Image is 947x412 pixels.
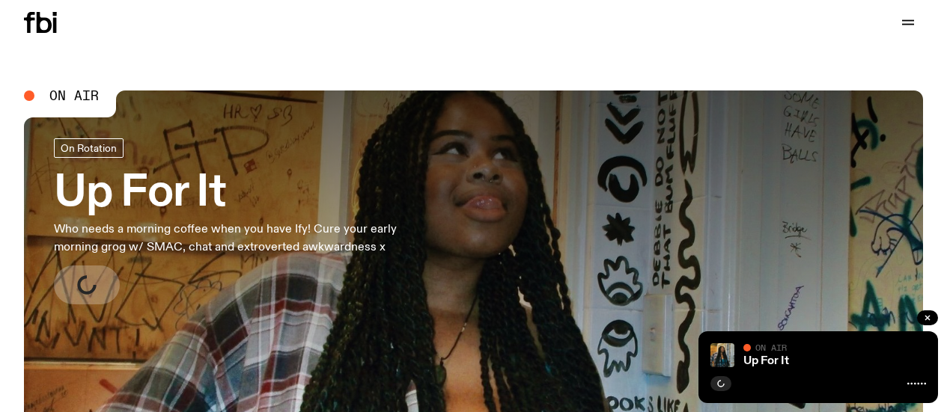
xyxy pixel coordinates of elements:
[54,173,437,215] h3: Up For It
[755,342,787,352] span: On Air
[743,355,789,367] a: Up For It
[710,343,734,367] img: Ify - a Brown Skin girl with black braided twists, looking up to the side with her tongue stickin...
[54,138,124,158] a: On Rotation
[54,138,437,304] a: Up For ItWho needs a morning coffee when you have Ify! Cure your early morning grog w/ SMAC, chat...
[61,142,117,153] span: On Rotation
[49,89,99,102] span: On Air
[54,221,437,256] p: Who needs a morning coffee when you have Ify! Cure your early morning grog w/ SMAC, chat and extr...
